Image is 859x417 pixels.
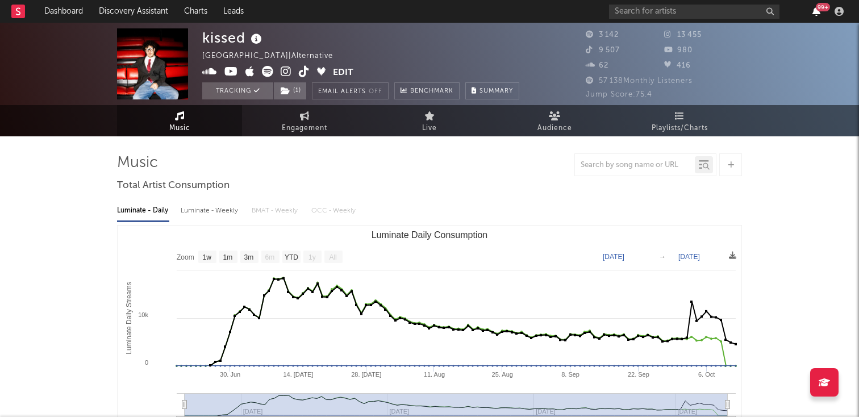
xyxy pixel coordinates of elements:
span: 416 [664,62,691,69]
text: Luminate Daily Streams [125,282,133,354]
text: YTD [285,253,298,261]
text: [DATE] [678,253,700,261]
a: Live [367,105,492,136]
text: 14. [DATE] [283,371,313,378]
div: Luminate - Weekly [181,201,240,220]
span: Engagement [282,122,327,135]
button: Tracking [202,82,273,99]
text: 22. Sep [628,371,649,378]
text: 8. Sep [561,371,579,378]
button: Summary [465,82,519,99]
span: Live [422,122,437,135]
button: Email AlertsOff [312,82,389,99]
input: Search for artists [609,5,779,19]
div: Luminate - Daily [117,201,169,220]
text: 28. [DATE] [351,371,381,378]
text: 1y [308,253,316,261]
text: 6. Oct [698,371,715,378]
span: Audience [537,122,572,135]
span: 57 138 Monthly Listeners [586,77,693,85]
span: 980 [664,47,693,54]
span: ( 1 ) [273,82,307,99]
div: [GEOGRAPHIC_DATA] | Alternative [202,49,346,63]
text: 10k [138,311,148,318]
text: → [659,253,666,261]
span: Playlists/Charts [652,122,708,135]
span: 9 507 [586,47,620,54]
button: Edit [333,66,353,80]
text: 11. Aug [424,371,445,378]
text: 0 [145,359,148,366]
text: 30. Jun [220,371,240,378]
span: Summary [479,88,513,94]
text: 1m [223,253,233,261]
text: Zoom [177,253,194,261]
button: 99+ [812,7,820,16]
span: Jump Score: 75.4 [586,91,652,98]
a: Engagement [242,105,367,136]
span: Total Artist Consumption [117,179,230,193]
text: [DATE] [603,253,624,261]
text: 6m [265,253,275,261]
text: 25. Aug [492,371,513,378]
div: kissed [202,28,265,47]
span: Music [169,122,190,135]
text: 3m [244,253,254,261]
span: 3 142 [586,31,619,39]
button: (1) [274,82,306,99]
text: All [329,253,336,261]
text: 1w [203,253,212,261]
span: 13 455 [664,31,702,39]
text: Luminate Daily Consumption [372,230,488,240]
a: Playlists/Charts [617,105,742,136]
span: 62 [586,62,608,69]
em: Off [369,89,382,95]
span: Benchmark [410,85,453,98]
a: Music [117,105,242,136]
div: 99 + [816,3,830,11]
a: Audience [492,105,617,136]
input: Search by song name or URL [575,161,695,170]
a: Benchmark [394,82,460,99]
